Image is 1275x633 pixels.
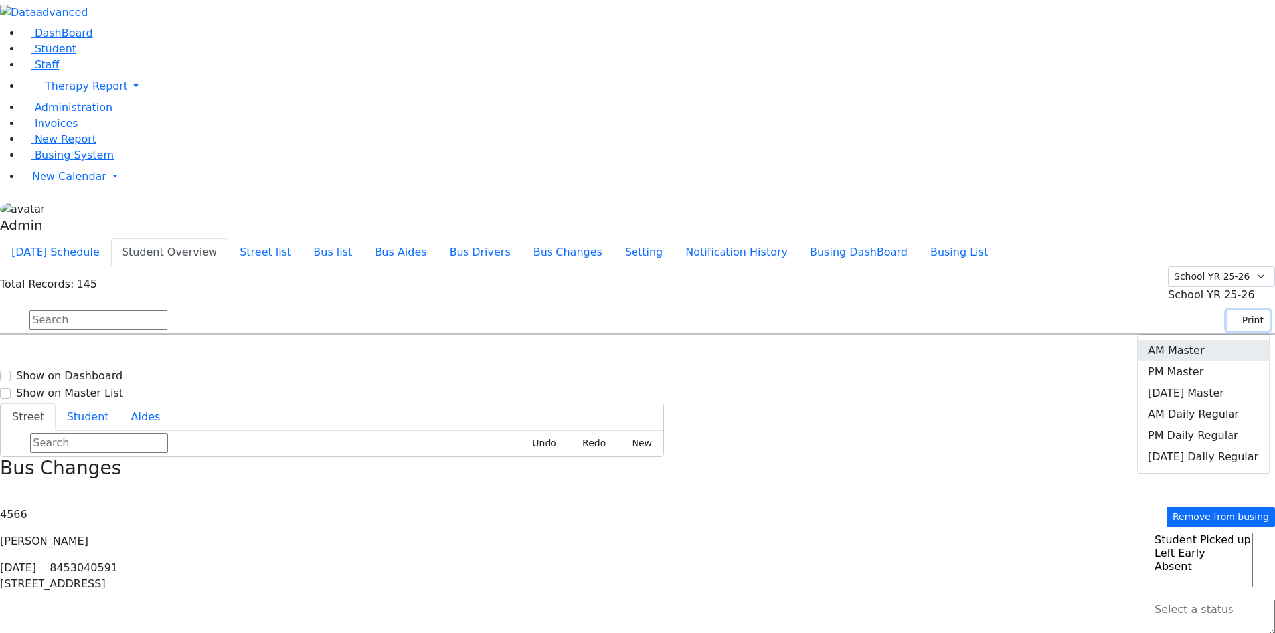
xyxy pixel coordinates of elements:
[120,403,172,431] button: Aides
[35,117,78,130] span: Invoices
[21,133,96,145] a: New Report
[1138,446,1269,468] a: [DATE] Daily Regular
[438,238,522,266] button: Bus Drivers
[45,80,127,92] span: Therapy Report
[302,238,363,266] button: Bus list
[35,43,76,55] span: Student
[1153,547,1252,560] option: Left Early
[228,238,302,266] button: Street list
[16,385,123,401] label: Show on Master List
[76,278,97,290] span: 145
[517,433,562,454] button: Undo
[35,58,59,71] span: Staff
[568,433,612,454] button: Redo
[1153,533,1252,547] option: Student Picked up
[1138,340,1269,361] a: AM Master
[799,238,919,266] button: Busing DashBoard
[35,133,96,145] span: New Report
[21,58,59,71] a: Staff
[1153,560,1252,573] option: Absent
[1138,425,1269,446] a: PM Daily Regular
[16,368,122,384] label: Show on Dashboard
[1,431,663,456] div: Street
[363,238,438,266] button: Bus Aides
[1137,334,1270,474] div: Print
[1138,361,1269,383] a: PM Master
[1138,383,1269,404] a: [DATE] Master
[56,403,120,431] button: Student
[35,101,112,114] span: Administration
[21,117,78,130] a: Invoices
[29,310,167,330] input: Search
[21,27,93,39] a: DashBoard
[522,238,614,266] button: Bus Changes
[674,238,799,266] button: Notification History
[21,101,112,114] a: Administration
[1168,266,1275,287] select: Default select example
[1138,404,1269,425] a: AM Daily Regular
[21,43,76,55] a: Student
[1167,507,1275,527] button: Remove from busing
[50,561,118,574] span: 8453040591
[21,149,114,161] a: Busing System
[1227,310,1270,331] button: Print
[111,238,228,266] button: Student Overview
[1,403,56,431] button: Street
[35,149,114,161] span: Busing System
[617,433,658,454] button: New
[30,433,168,453] input: Search
[1168,288,1255,301] span: School YR 25-26
[21,73,1275,100] a: Therapy Report
[21,163,1275,190] a: New Calendar
[32,170,106,183] span: New Calendar
[35,27,93,39] span: DashBoard
[614,238,674,266] button: Setting
[919,238,999,266] button: Busing List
